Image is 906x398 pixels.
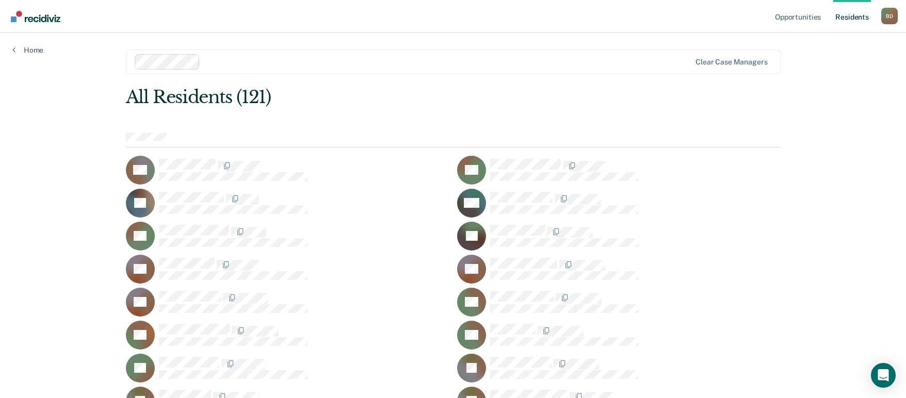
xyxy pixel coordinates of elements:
img: Recidiviz [11,11,60,22]
div: B D [881,8,898,24]
div: Open Intercom Messenger [871,363,896,388]
button: Profile dropdown button [881,8,898,24]
a: Home [12,45,43,55]
div: All Residents (121) [126,87,650,108]
div: Clear case managers [695,58,767,67]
